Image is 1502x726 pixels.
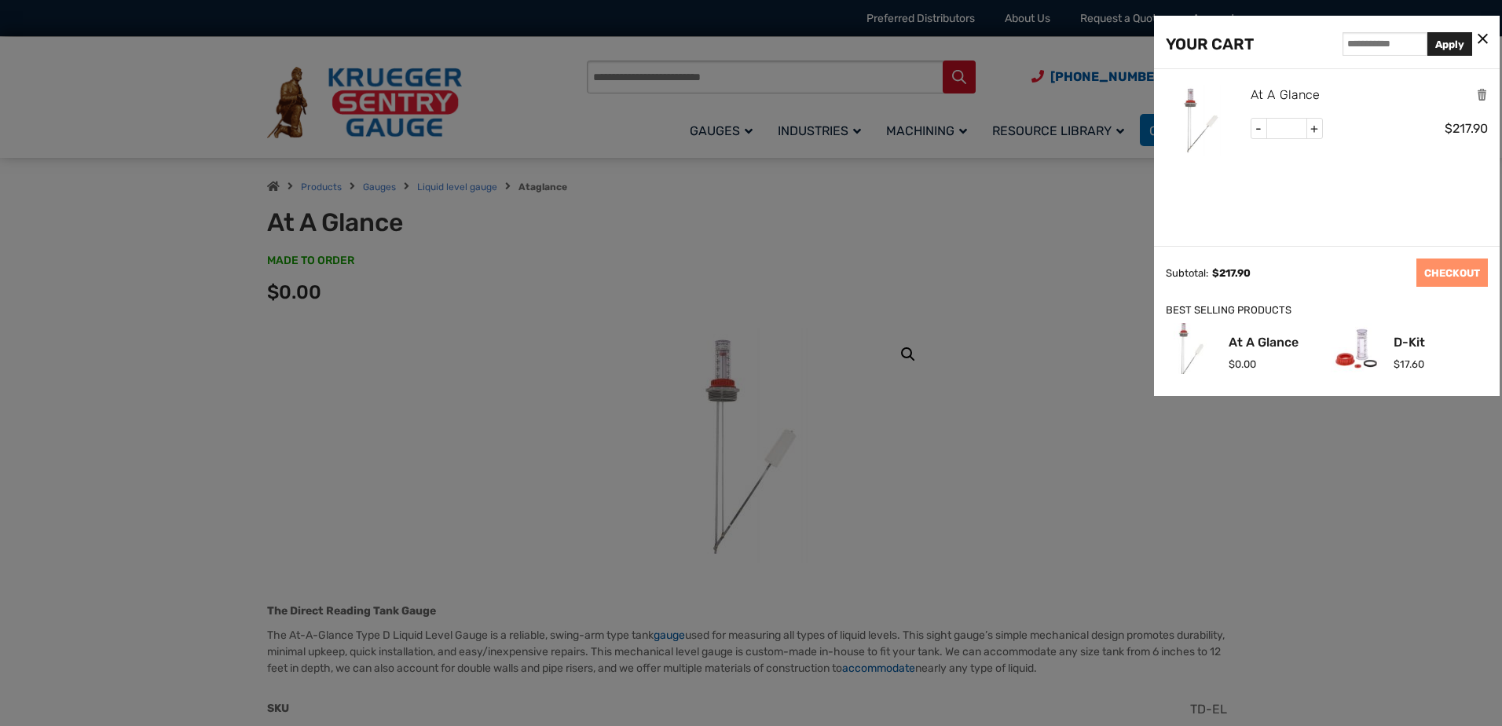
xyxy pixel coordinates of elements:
button: Apply [1427,32,1472,56]
span: 17.60 [1394,358,1424,370]
span: $ [1394,358,1400,370]
div: BEST SELLING PRODUCTS [1166,302,1488,319]
span: 217.90 [1212,267,1251,279]
span: $ [1445,121,1453,136]
a: Remove this item [1476,87,1488,102]
span: 0.00 [1229,358,1256,370]
img: D-Kit [1331,323,1382,374]
a: CHECKOUT [1416,258,1488,287]
span: $ [1229,358,1235,370]
div: YOUR CART [1166,31,1254,57]
img: At A Glance [1166,323,1217,374]
a: D-Kit [1394,336,1425,349]
div: Subtotal: [1166,267,1208,279]
span: - [1251,119,1267,139]
img: At A Glance [1166,85,1236,156]
a: At A Glance [1229,336,1299,349]
span: + [1306,119,1322,139]
span: $ [1212,267,1219,279]
a: At A Glance [1251,85,1320,105]
span: 217.90 [1445,121,1488,136]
